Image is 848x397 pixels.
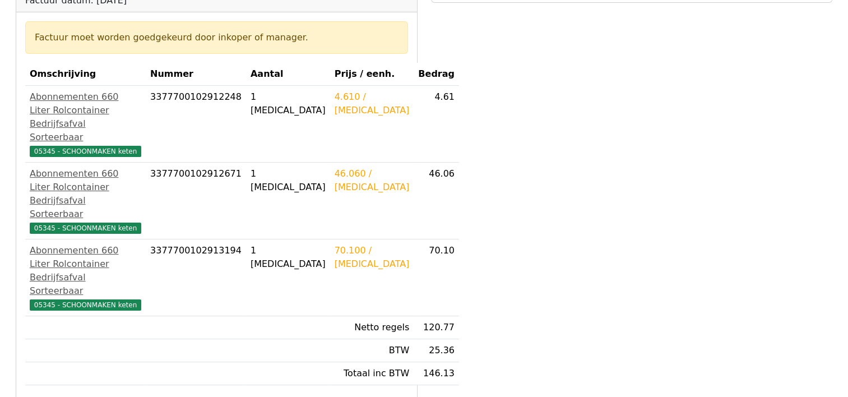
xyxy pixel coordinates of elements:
td: 4.61 [414,86,459,163]
span: 05345 - SCHOONMAKEN keten [30,146,141,157]
div: Abonnementen 660 Liter Rolcontainer Bedrijfsafval Sorteerbaar [30,90,141,144]
div: 4.610 / [MEDICAL_DATA] [335,90,410,117]
div: Abonnementen 660 Liter Rolcontainer Bedrijfsafval Sorteerbaar [30,244,141,298]
th: Aantal [246,63,330,86]
td: 70.10 [414,239,459,316]
div: Abonnementen 660 Liter Rolcontainer Bedrijfsafval Sorteerbaar [30,167,141,221]
th: Prijs / eenh. [330,63,414,86]
td: 3377700102913194 [146,239,246,316]
span: 05345 - SCHOONMAKEN keten [30,223,141,234]
td: 3377700102912671 [146,163,246,239]
td: 120.77 [414,316,459,339]
a: Abonnementen 660 Liter Rolcontainer Bedrijfsafval Sorteerbaar05345 - SCHOONMAKEN keten [30,90,141,158]
td: BTW [330,339,414,362]
div: 1 [MEDICAL_DATA] [251,90,326,117]
div: 46.060 / [MEDICAL_DATA] [335,167,410,194]
td: Totaal inc BTW [330,362,414,385]
td: 3377700102912248 [146,86,246,163]
th: Bedrag [414,63,459,86]
div: 1 [MEDICAL_DATA] [251,167,326,194]
a: Abonnementen 660 Liter Rolcontainer Bedrijfsafval Sorteerbaar05345 - SCHOONMAKEN keten [30,244,141,311]
div: 70.100 / [MEDICAL_DATA] [335,244,410,271]
td: 46.06 [414,163,459,239]
td: 25.36 [414,339,459,362]
td: Netto regels [330,316,414,339]
div: Factuur moet worden goedgekeurd door inkoper of manager. [35,31,398,44]
span: 05345 - SCHOONMAKEN keten [30,299,141,311]
th: Nummer [146,63,246,86]
div: 1 [MEDICAL_DATA] [251,244,326,271]
th: Omschrijving [25,63,146,86]
td: 146.13 [414,362,459,385]
a: Abonnementen 660 Liter Rolcontainer Bedrijfsafval Sorteerbaar05345 - SCHOONMAKEN keten [30,167,141,234]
